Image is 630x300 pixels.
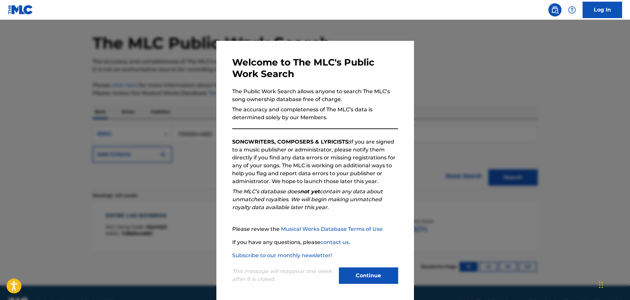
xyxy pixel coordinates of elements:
[232,238,398,246] p: If you have any questions, please .
[548,3,562,16] a: Public Search
[232,138,398,185] p: If you are signed to a music publisher or administrator, please notify them directly if you find ...
[8,5,33,14] img: MLC Logo
[232,57,398,80] h3: Welcome to The MLC's Public Work Search
[281,226,383,232] a: Musical Works Database Terms of Use
[568,6,576,14] img: help
[597,268,630,300] iframe: Chat Widget
[232,88,398,103] p: The Public Work Search allows anyone to search The MLC’s song ownership database free of charge.
[232,188,383,210] em: The MLC’s database does contain any data about unmatched royalties. We will begin making unmatche...
[232,267,335,283] p: This message will reappear one week after it is closed.
[320,239,349,245] a: contact us
[583,2,622,18] a: Log In
[232,139,350,145] strong: SONGWRITERS, COMPOSERS & LYRICISTS:
[551,6,559,14] img: search
[300,188,320,195] strong: not yet
[599,275,603,295] div: Drag
[232,106,398,122] p: The accuracy and completeness of The MLC’s data is determined solely by our Members.
[339,267,398,284] button: Continue
[565,3,579,16] div: Help
[232,252,332,259] a: Subscribe to our monthly newsletter!
[232,225,398,233] p: Please review the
